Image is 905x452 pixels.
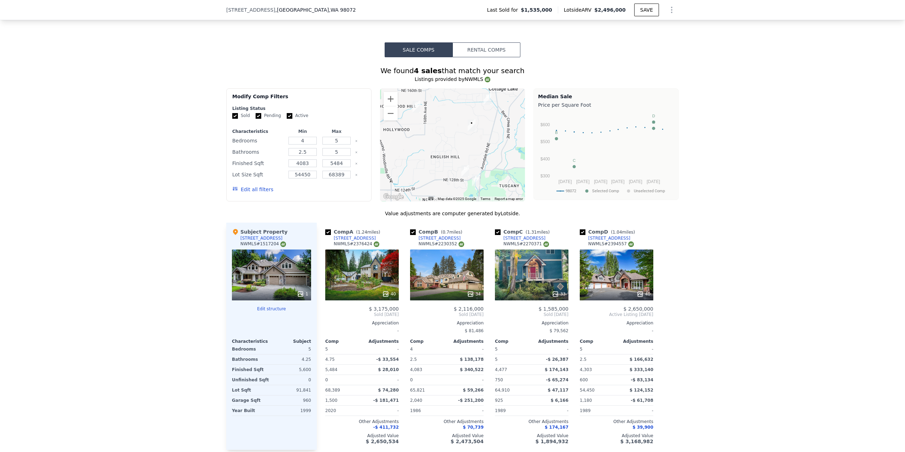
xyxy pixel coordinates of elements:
span: $2,496,000 [594,7,626,13]
svg: A chart. [538,110,674,198]
div: - [580,326,653,336]
span: 1.31 [527,230,537,235]
div: 4.25 [273,354,311,364]
div: Other Adjustments [495,419,568,424]
span: -$ 65,274 [546,377,568,382]
span: 68,389 [325,388,340,393]
span: $ 3,175,000 [369,306,399,312]
div: NWMLS # 2230352 [419,241,464,247]
a: [STREET_ADDRESS] [325,235,376,241]
div: Adjustments [617,339,653,344]
div: Year Built [232,406,270,416]
div: Adjustments [532,339,568,344]
img: NWMLS Logo [543,241,549,247]
div: Appreciation [325,320,399,326]
div: 0 [273,375,311,385]
div: Finished Sqft [232,365,270,375]
div: Adjusted Value [325,433,399,439]
div: Comp [495,339,532,344]
div: - [363,375,399,385]
span: $ 138,178 [460,357,484,362]
div: - [533,406,568,416]
div: Listings provided by NWMLS [226,76,679,83]
label: Pending [256,113,281,119]
div: Bathrooms [232,354,270,364]
strong: 4 sales [414,66,442,75]
text: D [652,114,655,118]
span: $ 1,894,932 [536,439,568,444]
button: Show Options [665,3,679,17]
div: 1 [297,290,308,298]
div: Subject Property [232,228,287,235]
div: We found that match your search [226,66,679,76]
div: Comp [325,339,362,344]
div: Comp D [580,228,638,235]
a: Terms [480,197,490,201]
div: [STREET_ADDRESS] [334,235,376,241]
div: Comp [580,339,617,344]
span: $ 47,117 [548,388,568,393]
div: Lot Sqft [232,385,270,395]
div: 18428 NE 143rd Pl [468,119,475,131]
div: Comp A [325,228,383,235]
button: SAVE [634,4,659,16]
span: $ 81,486 [465,328,484,333]
span: 64,910 [495,388,510,393]
span: $ 2,650,000 [623,306,653,312]
div: Value adjustments are computer generated by Lotside . [226,210,679,217]
div: Median Sale [538,93,674,100]
span: $ 79,562 [550,328,568,333]
span: $1,535,000 [521,6,552,13]
div: [STREET_ADDRESS] [588,235,630,241]
span: -$ 251,200 [458,398,484,403]
div: Appreciation [410,320,484,326]
div: - [363,344,399,354]
div: 5,600 [273,365,311,375]
span: $ 3,168,982 [620,439,653,444]
div: NWMLS # 1517204 [240,241,286,247]
div: Bedrooms [232,344,270,354]
div: - [618,406,653,416]
span: 925 [495,398,503,403]
span: $ 2,116,000 [454,306,484,312]
text: Selected Comp [592,189,619,193]
input: Sold [232,113,238,119]
span: $ 74,280 [378,388,399,393]
div: Adjusted Value [580,433,653,439]
span: $ 340,522 [460,367,484,372]
div: 12914 182nd Ave NE [461,165,469,177]
text: [DATE] [594,179,607,184]
text: $500 [541,139,550,144]
text: [DATE] [576,179,590,184]
div: Garage Sqft [232,395,270,405]
span: 1.24 [358,230,367,235]
button: Edit structure [232,306,311,312]
span: ( miles) [523,230,553,235]
div: Finished Sqft [232,158,284,168]
div: - [325,326,399,336]
span: $ 70,739 [463,425,484,430]
span: 1,500 [325,398,337,403]
span: 4,477 [495,367,507,372]
div: Adjusted Value [410,433,484,439]
div: 2.5 [410,354,445,364]
span: , WA 98072 [329,7,356,13]
a: Open this area in Google Maps (opens a new window) [382,192,405,201]
span: -$ 26,387 [546,357,568,362]
span: 1.04 [613,230,622,235]
div: Other Adjustments [410,419,484,424]
span: 5,484 [325,367,337,372]
span: Map data ©2025 Google [438,197,476,201]
span: $ 174,143 [545,367,568,372]
label: Active [287,113,308,119]
div: Appreciation [495,320,568,326]
input: Pending [256,113,261,119]
span: -$ 33,554 [376,357,399,362]
span: 600 [580,377,588,382]
div: Price per Square Foot [538,100,674,110]
span: -$ 411,732 [373,425,399,430]
text: [DATE] [611,179,625,184]
button: Clear [355,140,358,142]
span: 750 [495,377,503,382]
